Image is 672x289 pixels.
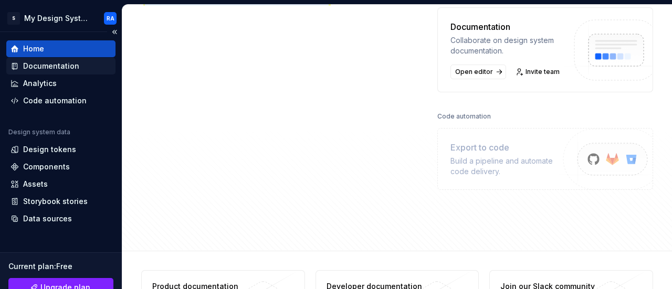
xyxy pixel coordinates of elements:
[23,213,72,224] div: Data sources
[107,14,114,23] div: RA
[8,261,113,272] div: Current plan : Free
[2,7,120,29] button: SMy Design SystemRA
[6,210,115,227] a: Data sources
[6,141,115,158] a: Design tokens
[23,44,44,54] div: Home
[512,65,564,79] a: Invite team
[7,12,20,25] div: S
[23,162,70,172] div: Components
[24,13,91,24] div: My Design System
[6,193,115,210] a: Storybook stories
[450,65,506,79] a: Open editor
[23,61,79,71] div: Documentation
[450,35,564,56] div: Collaborate on design system documentation.
[23,179,48,189] div: Assets
[526,68,560,76] span: Invite team
[23,78,57,89] div: Analytics
[23,196,88,207] div: Storybook stories
[23,95,87,106] div: Code automation
[450,141,564,154] div: Export to code
[6,40,115,57] a: Home
[450,156,564,177] div: Build a pipeline and automate code delivery.
[23,144,76,155] div: Design tokens
[450,20,564,33] div: Documentation
[6,176,115,192] a: Assets
[6,158,115,175] a: Components
[6,92,115,109] a: Code automation
[107,25,122,39] button: Collapse sidebar
[455,68,493,76] span: Open editor
[437,109,491,124] div: Code automation
[6,58,115,74] a: Documentation
[8,128,70,136] div: Design system data
[6,75,115,92] a: Analytics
